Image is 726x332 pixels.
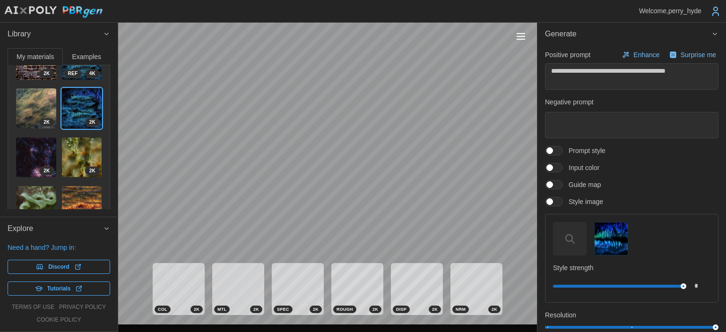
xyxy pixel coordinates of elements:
[545,50,590,60] p: Positive prompt
[337,306,353,313] span: ROUGH
[62,88,102,128] img: 5sG2CZblszKLyt56ebuA
[43,70,50,77] span: 2 K
[514,30,527,43] button: Toggle viewport controls
[61,88,103,129] a: 5sG2CZblszKLyt56ebuA2K
[639,6,701,16] p: Welcome, perry_hyde
[563,180,601,189] span: Guide map
[36,316,81,324] a: cookie policy
[16,186,56,226] img: vgo1PXzNRRbgJ3VoxUYC
[432,306,438,313] span: 2 K
[595,222,627,255] img: Style image
[563,197,603,206] span: Style image
[12,303,54,311] a: terms of use
[89,70,95,77] span: 4 K
[16,137,57,178] a: 0rUWQZZqHkY2Pk369Bsr2K
[4,6,103,18] img: AIxPoly PBRgen
[89,119,95,126] span: 2 K
[681,50,718,60] p: Surprise me
[620,48,662,61] button: Enhance
[563,163,599,172] span: Input color
[17,53,54,60] span: My materials
[8,217,103,240] span: Explore
[68,70,78,77] span: REF
[253,306,259,313] span: 2 K
[48,260,69,273] span: Discord
[59,303,106,311] a: privacy policy
[217,306,226,313] span: MTL
[62,186,102,226] img: mucnsWLFGeZDWWbgPz7w
[43,119,50,126] span: 2 K
[89,167,95,175] span: 2 K
[16,88,57,129] a: NWTrv5sSHl7G8ShLEDCD2K
[72,53,101,60] span: Examples
[194,306,199,313] span: 2 K
[47,282,71,295] span: Tutorials
[16,186,57,227] a: vgo1PXzNRRbgJ3VoxUYC2K
[8,281,110,296] a: Tutorials
[537,23,726,46] button: Generate
[277,306,289,313] span: SPEC
[158,306,167,313] span: COL
[545,310,718,320] p: Resolution
[43,167,50,175] span: 2 K
[545,97,718,107] p: Negative prompt
[372,306,378,313] span: 2 K
[8,23,103,46] span: Library
[61,186,103,227] a: mucnsWLFGeZDWWbgPz7w2K
[8,260,110,274] a: Discord
[396,306,406,313] span: DISP
[563,146,605,155] span: Prompt style
[633,50,661,60] p: Enhance
[313,306,319,313] span: 2 K
[594,222,628,255] button: Style image
[16,88,56,128] img: NWTrv5sSHl7G8ShLEDCD
[61,137,103,178] a: m4Yr7k9JJ69NkKv1Cktb2K
[8,243,110,252] p: Need a hand? Jump in:
[16,137,56,178] img: 0rUWQZZqHkY2Pk369Bsr
[545,23,711,46] span: Generate
[492,306,497,313] span: 2 K
[667,48,718,61] button: Surprise me
[456,306,466,313] span: NRM
[62,137,102,178] img: m4Yr7k9JJ69NkKv1Cktb
[553,263,710,272] p: Style strength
